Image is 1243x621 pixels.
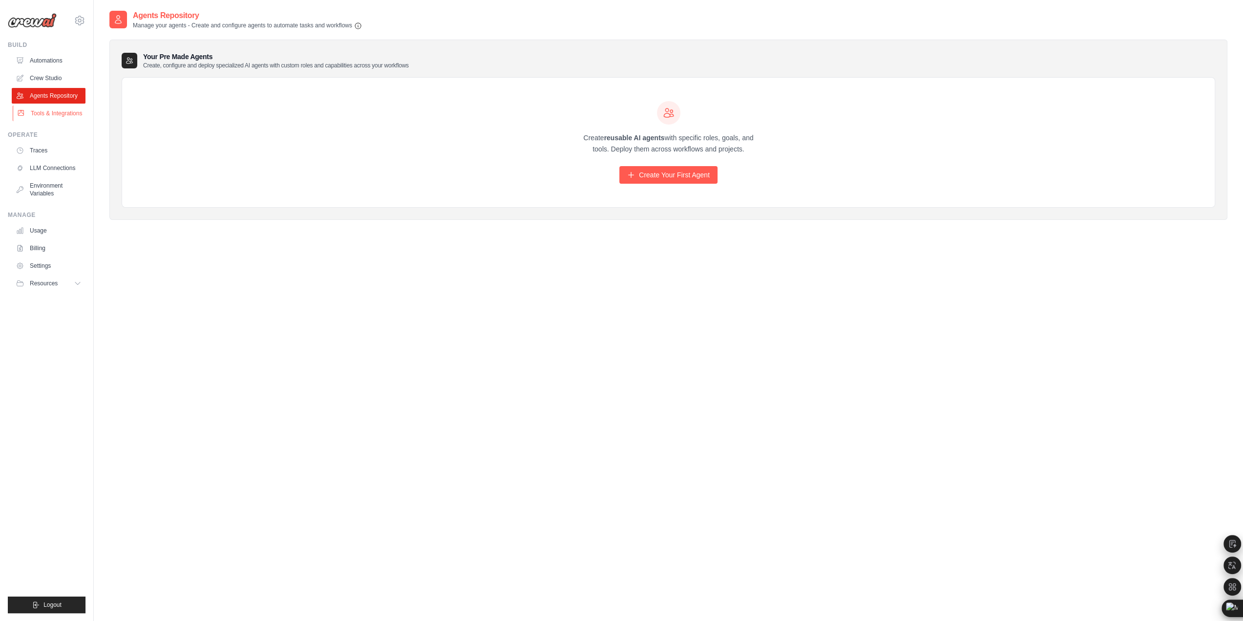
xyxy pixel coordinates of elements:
[143,62,409,69] p: Create, configure and deploy specialized AI agents with custom roles and capabilities across your...
[575,132,762,155] p: Create with specific roles, goals, and tools. Deploy them across workflows and projects.
[8,41,85,49] div: Build
[8,211,85,219] div: Manage
[43,601,62,609] span: Logout
[133,21,362,30] p: Manage your agents - Create and configure agents to automate tasks and workflows
[12,276,85,291] button: Resources
[12,70,85,86] a: Crew Studio
[143,52,409,69] h3: Your Pre Made Agents
[8,131,85,139] div: Operate
[12,88,85,104] a: Agents Repository
[619,166,717,184] a: Create Your First Agent
[604,134,664,142] strong: reusable AI agents
[8,13,57,28] img: Logo
[8,597,85,613] button: Logout
[12,143,85,158] a: Traces
[133,10,362,21] h2: Agents Repository
[12,223,85,238] a: Usage
[12,258,85,274] a: Settings
[12,240,85,256] a: Billing
[12,178,85,201] a: Environment Variables
[12,160,85,176] a: LLM Connections
[12,53,85,68] a: Automations
[30,279,58,287] span: Resources
[13,106,86,121] a: Tools & Integrations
